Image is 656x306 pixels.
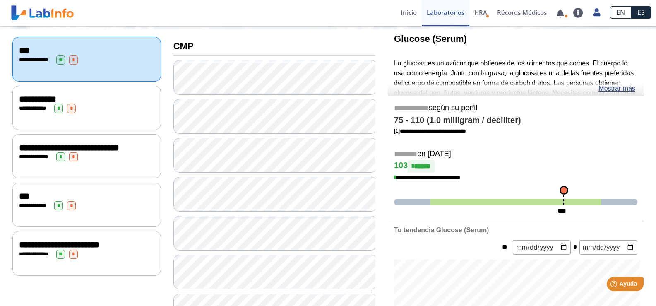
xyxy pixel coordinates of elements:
a: Mostrar más [598,84,635,94]
p: La glucosa es un azúcar que obtienes de los alimentos que comes. El cuerpo lo usa como energía. J... [394,58,637,128]
input: mm/dd/yyyy [579,240,637,255]
a: [1] [394,128,466,134]
a: ES [631,6,651,19]
iframe: Help widget launcher [582,274,647,297]
b: Tu tendencia Glucose (Serum) [394,226,489,234]
input: mm/dd/yyyy [513,240,571,255]
h4: 75 - 110 (1.0 milligram / deciliter) [394,116,637,125]
h4: 103 [394,160,637,173]
a: EN [610,6,631,19]
span: HRA [474,8,487,17]
h5: en [DATE] [394,149,637,159]
h5: según su perfil [394,104,637,113]
b: Glucose (Serum) [394,34,467,44]
b: CMP [173,41,194,51]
